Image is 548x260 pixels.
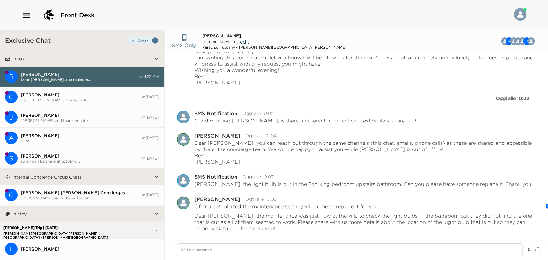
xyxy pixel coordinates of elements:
[496,95,529,101] div: Oggi alle 10:02
[2,226,138,230] p: [PERSON_NAME] Trip | [DATE]
[195,174,238,179] div: SMS Notification
[21,159,141,164] span: sure I can be there at 5:30pm ...
[240,39,250,45] span: edit
[195,181,533,187] p: [PERSON_NAME], the light bulb is out in the 2nd king bedroom upstairs bathroom. Can you please ha...
[246,133,277,138] time: 2025-09-03T08:04:17.571Z
[195,133,241,138] div: [PERSON_NAME]
[177,111,190,123] div: SMS Notification
[177,133,190,146] img: D
[528,37,535,45] img: C
[5,132,18,144] div: Alejandro Macia
[21,72,139,77] span: [PERSON_NAME]
[21,118,141,123] span: [PERSON_NAME] and thank you for l...
[41,8,57,23] img: logo
[21,138,141,143] span: Sure
[5,243,18,255] div: L
[21,246,159,252] span: [PERSON_NAME]
[177,197,190,209] div: Davide Poli
[128,37,159,44] label: Set all destinations
[2,231,138,236] p: [PERSON_NAME][GEOGRAPHIC_DATA][PERSON_NAME] | [GEOGRAPHIC_DATA] - [PERSON_NAME][GEOGRAPHIC_DATA][...
[195,111,238,116] div: SMS Notification
[243,174,274,180] time: 2025-09-03T08:07:01.802Z
[203,45,347,50] div: Paradiso Tuscany - [PERSON_NAME][GEOGRAPHIC_DATA][PERSON_NAME]
[5,111,18,124] div: J
[10,169,154,185] button: Internal Concierge Group Chats
[514,8,527,21] img: User
[5,152,18,165] div: S
[5,36,51,44] h3: Exclusive Chat
[243,111,274,116] time: 2025-09-03T08:02:03.978Z
[10,206,154,222] button: In stay
[511,35,540,47] button: CRCDBRA
[177,174,190,187] div: SMS Notification
[177,111,190,123] img: S
[5,91,18,103] div: C
[177,243,523,256] textarea: Write a message
[195,140,536,165] p: Dear [PERSON_NAME], you can reach out through the same channels (this chat, emails, phone calls) ...
[177,197,190,209] img: D
[5,70,18,83] div: R
[177,174,190,187] img: S
[21,98,141,102] span: Hello [PERSON_NAME]! I have calle...
[5,152,18,165] div: Sasha McGrath
[195,197,241,202] div: [PERSON_NAME]
[12,211,27,217] p: In stay
[146,135,159,140] span: [DATE]
[195,48,536,86] p: Dear [PERSON_NAME], I am writing this quick note to let you know I will be off work for the next ...
[5,243,18,255] div: Larry Haertel
[21,112,141,118] span: [PERSON_NAME]
[527,245,531,256] button: Show templates
[177,133,190,146] div: Davide Poli
[21,190,141,196] span: [PERSON_NAME] [PERSON_NAME] Concierges
[12,56,24,62] p: Inbox
[21,153,141,159] span: [PERSON_NAME]
[21,196,141,200] span: [PERSON_NAME] in Barbena Tuscan...
[60,11,95,19] span: Front Desk
[5,70,18,83] div: Rob Holloway
[21,77,139,82] span: Dear [PERSON_NAME], the mainten...
[203,33,241,39] span: [PERSON_NAME]
[203,40,239,44] span: [PHONE_NUMBER]
[12,174,82,180] p: Internal Concierge Group Chats
[528,37,535,45] div: Casali di Casole Concierge Team
[21,133,141,138] span: [PERSON_NAME]
[195,203,379,209] p: Of course! I alerted the maintenance so they will come to replace it for you.
[5,189,18,201] div: C
[144,74,159,79] span: 11:22 AM
[246,196,277,202] time: 2025-09-03T08:09:42.416Z
[5,189,18,201] div: Casali di Casole
[195,117,417,124] p: Good morning [PERSON_NAME], is there a different number I can text while you are off?
[21,92,141,98] span: [PERSON_NAME]
[146,192,159,198] span: [DATE]
[5,132,18,144] div: A
[5,111,18,124] div: Jeffrey Lyons
[146,156,159,161] span: [DATE]
[146,115,159,120] span: [DATE]
[195,213,536,231] p: Dear [PERSON_NAME], the maintenance was just now at the villa to check the light bulbs in the bat...
[5,91,18,103] div: Casali di Casole Concierge Team
[146,95,159,100] span: [DATE]
[172,41,196,49] p: SMS Only
[10,51,154,67] button: Inbox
